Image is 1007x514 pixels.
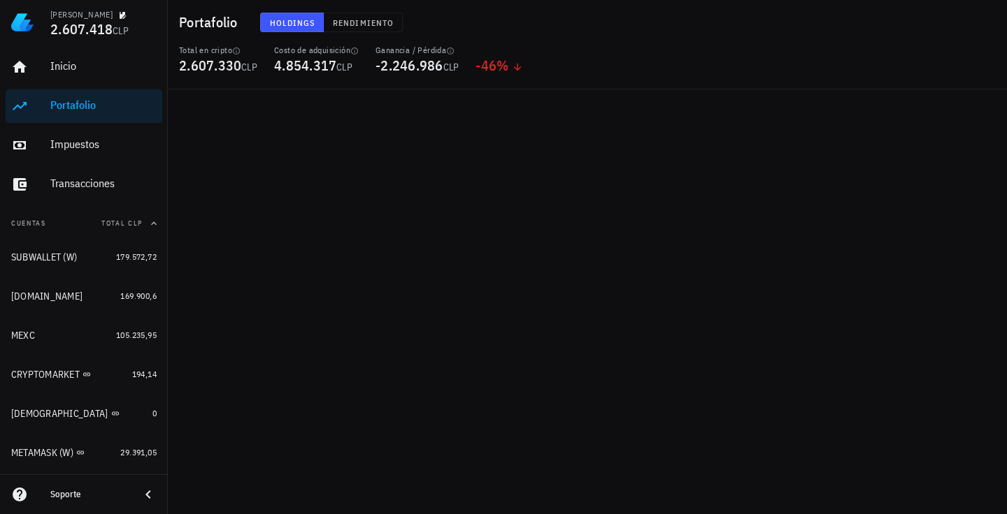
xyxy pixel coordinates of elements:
[376,56,443,75] span: -2.246.986
[101,219,143,228] span: Total CLP
[6,89,162,123] a: Portafolio
[50,177,157,190] div: Transacciones
[11,251,77,263] div: SUBWALLET (W)
[6,358,162,391] a: CRYPTOMARKET 194,14
[443,61,459,73] span: CLP
[376,45,459,56] div: Ganancia / Pérdida
[11,447,73,459] div: METAMASK (W)
[6,207,162,240] button: CuentasTotal CLP
[6,318,162,352] a: MEXC 105.235,95
[332,17,394,28] span: Rendimiento
[179,45,257,56] div: Total en cripto
[179,56,241,75] span: 2.607.330
[113,24,129,37] span: CLP
[50,489,129,500] div: Soporte
[50,9,113,20] div: [PERSON_NAME]
[11,291,83,302] div: [DOMAIN_NAME]
[50,98,157,112] div: Portafolio
[260,13,324,32] button: Holdings
[132,369,157,379] span: 194,14
[497,56,508,75] span: %
[50,59,157,73] div: Inicio
[11,408,108,420] div: [DEMOGRAPHIC_DATA]
[274,45,359,56] div: Costo de adquisición
[6,168,162,201] a: Transacciones
[116,330,157,340] span: 105.235,95
[120,291,157,301] span: 169.900,6
[179,11,243,34] h1: Portafolio
[50,20,113,38] span: 2.607.418
[269,17,315,28] span: Holdings
[336,61,352,73] span: CLP
[976,11,999,34] div: avatar
[11,330,35,342] div: MEXC
[6,128,162,162] a: Impuestos
[476,59,522,73] div: -46
[50,138,157,151] div: Impuestos
[6,240,162,274] a: SUBWALLET (W) 179.572,72
[11,11,34,34] img: LedgiFi
[6,279,162,313] a: [DOMAIN_NAME] 169.900,6
[6,50,162,84] a: Inicio
[324,13,403,32] button: Rendimiento
[11,369,80,381] div: CRYPTOMARKET
[274,56,336,75] span: 4.854.317
[120,447,157,457] span: 29.391,05
[6,436,162,469] a: METAMASK (W) 29.391,05
[6,397,162,430] a: [DEMOGRAPHIC_DATA] 0
[152,408,157,418] span: 0
[241,61,257,73] span: CLP
[116,251,157,262] span: 179.572,72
